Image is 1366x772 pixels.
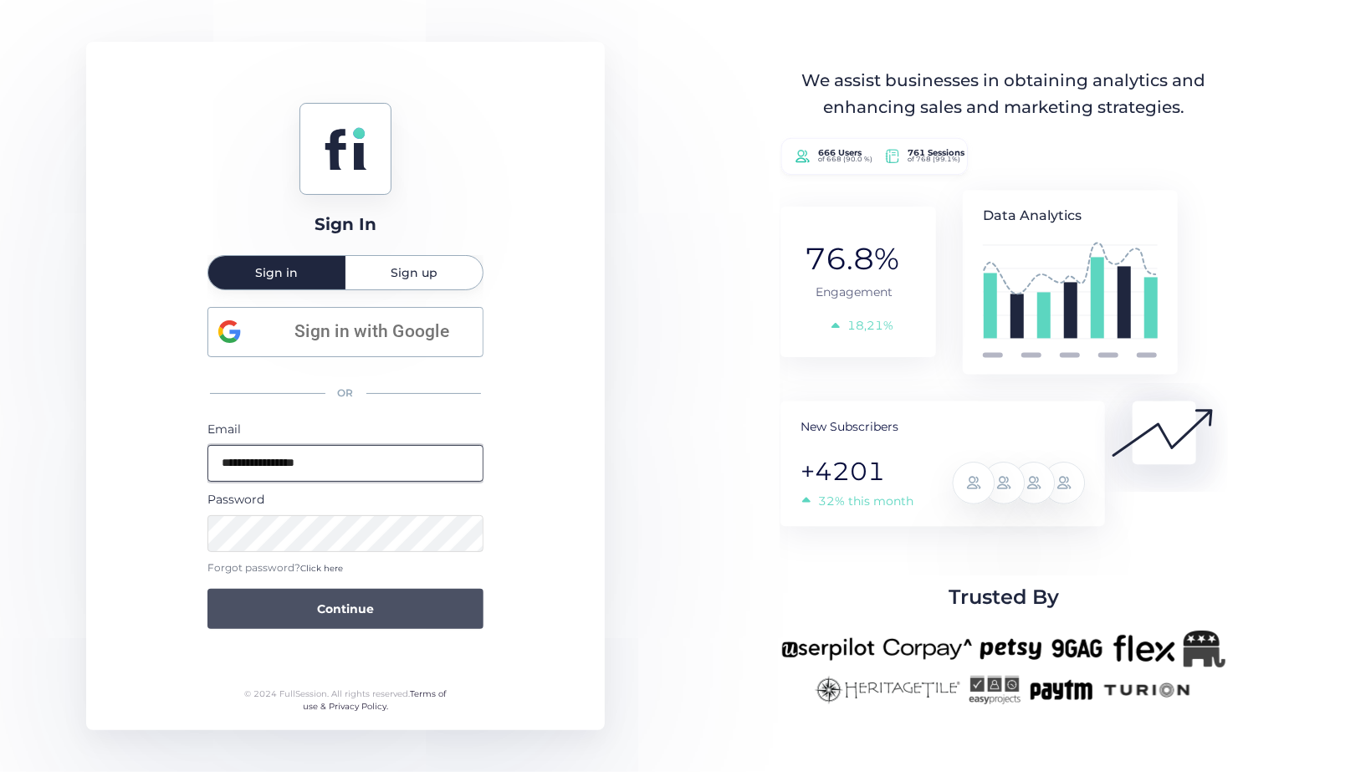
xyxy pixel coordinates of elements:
a: Terms of use & Privacy Policy. [303,688,447,713]
img: turion-new.png [1102,676,1193,704]
div: Email [207,420,483,438]
span: Click here [300,563,343,574]
tspan: 666 Users [818,148,862,159]
img: petsy-new.png [980,631,1041,667]
span: Sign up [391,267,437,279]
tspan: Engagement [816,284,893,299]
tspan: of 768 (99.1%) [908,156,960,164]
div: Password [207,490,483,509]
span: Sign in with Google [271,318,473,345]
img: paytm-new.png [1029,676,1093,704]
tspan: 18,21% [847,318,893,333]
img: 9gag-new.png [1050,631,1105,667]
img: heritagetile-new.png [815,676,960,704]
div: Sign In [315,212,376,238]
img: userpilot-new.png [781,631,875,667]
button: Continue [207,589,483,629]
tspan: 32% this month [818,493,913,509]
tspan: +4201 [801,456,885,487]
img: Republicanlogo-bw.png [1184,631,1225,667]
img: corpay-new.png [883,631,972,667]
tspan: 761 Sessions [908,148,965,159]
tspan: of 668 (90.0 %) [818,156,872,164]
span: Sign in [256,267,299,279]
tspan: New Subscribers [801,419,898,434]
div: Forgot password? [207,560,483,576]
tspan: Data Analytics [983,207,1082,223]
div: OR [207,376,483,412]
tspan: 76.8% [805,240,899,277]
img: easyprojects-new.png [969,676,1021,704]
img: flex-new.png [1113,631,1175,667]
div: © 2024 FullSession. All rights reserved. [238,688,454,713]
div: We assist businesses in obtaining analytics and enhancing sales and marketing strategies. [783,68,1225,120]
span: Continue [317,600,374,618]
span: Trusted By [949,581,1059,613]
